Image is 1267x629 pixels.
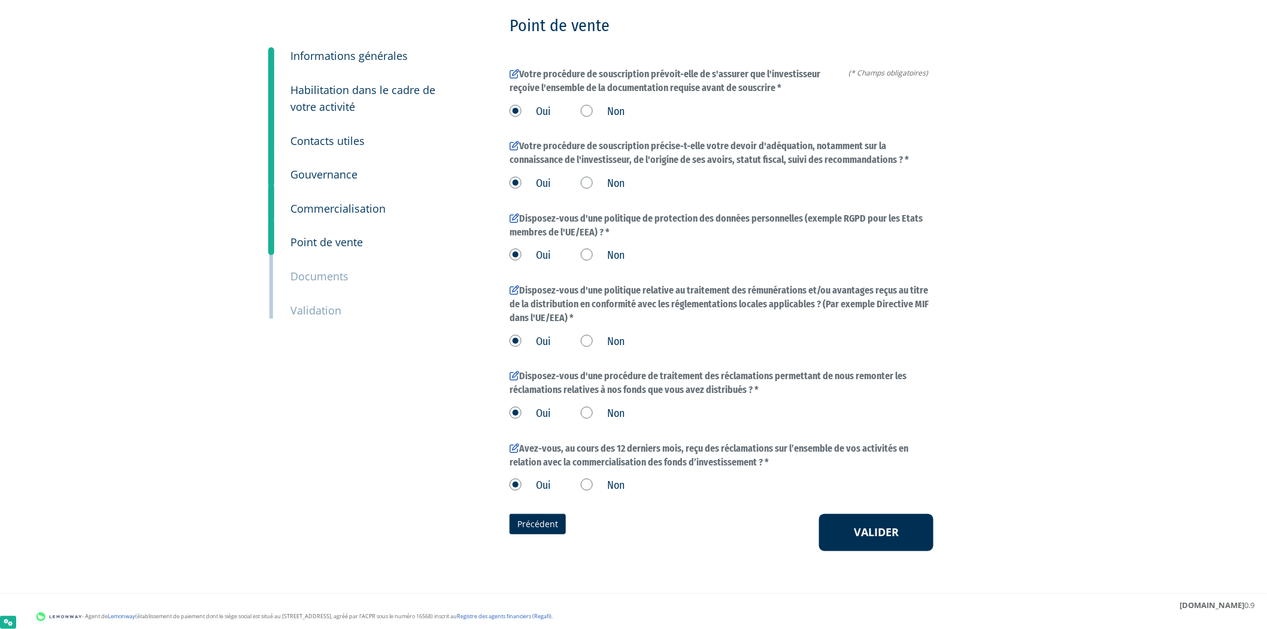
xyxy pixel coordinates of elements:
small: Documents [290,269,348,283]
label: Oui [510,248,551,264]
div: 0.9 [1180,600,1255,611]
a: Précédent [510,514,566,534]
label: Non [581,334,625,350]
label: Oui [510,334,551,350]
small: Commercialisation [290,201,386,216]
a: 6 [268,217,274,255]
a: 4 [268,150,274,187]
small: Contacts utiles [290,134,365,148]
label: Non [581,104,625,120]
img: logo-lemonway.png [36,611,82,623]
a: 3 [268,116,274,153]
label: Non [581,176,625,192]
strong: [DOMAIN_NAME] [1180,600,1245,610]
label: Disposez-vous d'une politique relative au traitement des rémunérations et/ou avantages reçus au t... [510,284,933,325]
a: 5 [268,184,274,221]
a: 1 [268,47,274,71]
label: Oui [510,104,551,120]
label: Votre procédure de souscription prévoit-elle de s'assurer que l'investisseur reçoive l'ensemble d... [510,68,933,95]
small: Gouvernance [290,167,357,182]
label: Non [581,478,625,494]
label: Oui [510,478,551,494]
label: Oui [510,176,551,192]
label: Disposez-vous d'une politique de protection des données personnelles (exemple RGPD pour les Etats... [510,212,933,240]
label: Non [581,248,625,264]
label: Oui [510,406,551,422]
label: Non [581,406,625,422]
small: Habilitation dans le cadre de votre activité [290,83,435,114]
a: 2 [268,65,274,122]
a: Lemonway [108,612,135,620]
label: Votre procédure de souscription précise-t-elle votre devoir d'adéquation, notamment sur la connai... [510,140,933,167]
label: Avez-vous, au cours des 12 derniers mois, reçu des réclamations sur l’ensemble de vos activités e... [510,442,933,470]
button: Valider [819,514,933,551]
p: Point de vente [510,14,839,38]
small: Validation [290,303,341,317]
div: - Agent de (établissement de paiement dont le siège social est situé au [STREET_ADDRESS], agréé p... [12,611,1255,623]
small: Informations générales [290,49,408,63]
label: Disposez-vous d'une procédure de traitement des réclamations permettant de nous remonter les récl... [510,370,933,397]
small: Point de vente [290,235,363,249]
a: Registre des agents financiers (Regafi) [457,612,551,620]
